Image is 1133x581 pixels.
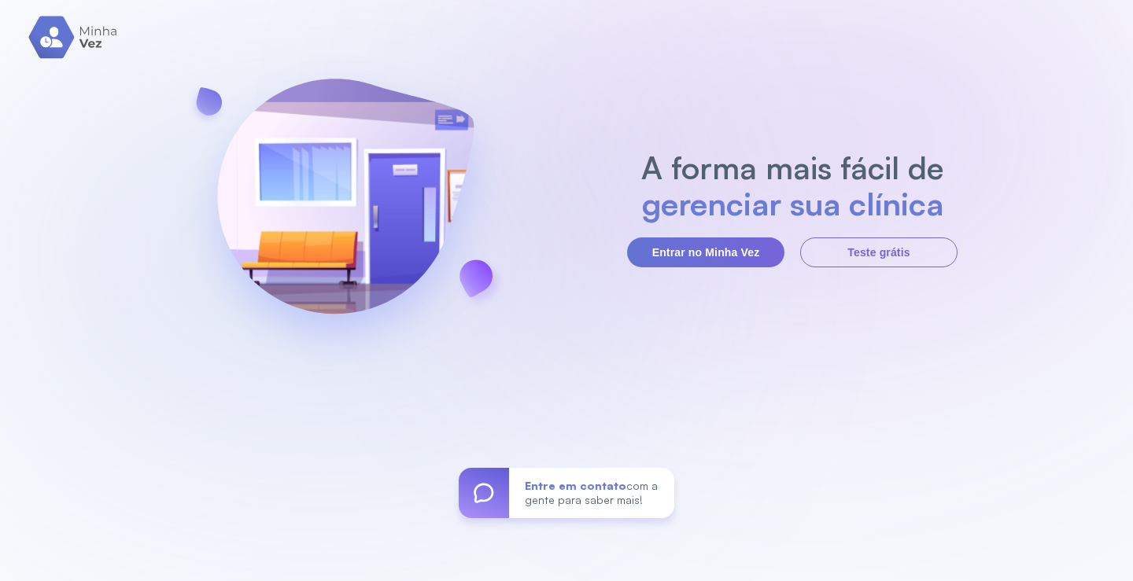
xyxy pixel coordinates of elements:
[633,186,952,222] h2: gerenciar sua clínica
[800,237,958,267] button: Teste grátis
[28,16,119,59] img: logo.svg
[633,149,952,186] h2: A forma mais fácil de
[525,479,626,492] span: Entre em contato
[509,468,674,518] div: com a gente para saber mais!
[627,237,784,267] button: Entrar no Minha Vez
[175,37,515,379] img: banner-login.svg
[459,468,674,518] a: Entre em contatocom a gente para saber mais!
